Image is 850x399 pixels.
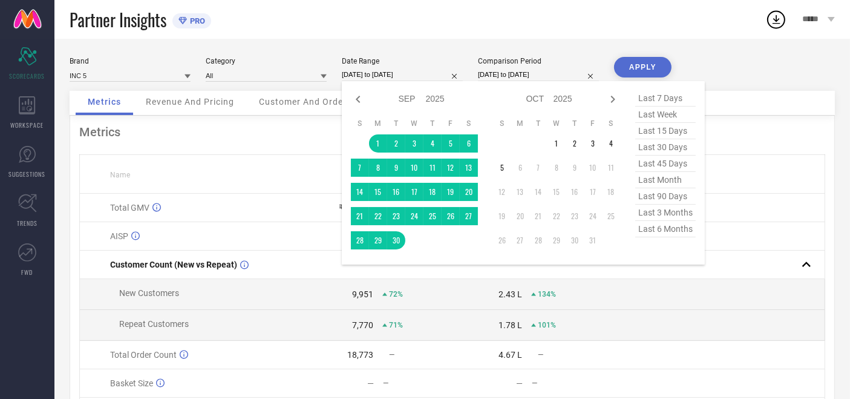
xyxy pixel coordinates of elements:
[635,90,696,107] span: last 7 days
[79,125,825,139] div: Metrics
[584,183,602,201] td: Fri Oct 17 2025
[9,170,46,179] span: SUGGESTIONS
[405,159,423,177] td: Wed Sep 10 2025
[10,71,45,81] span: SCORECARDS
[511,183,529,201] td: Mon Oct 13 2025
[369,159,387,177] td: Mon Sep 08 2025
[187,16,205,25] span: PRO
[110,378,153,388] span: Basket Size
[110,231,128,241] span: AISP
[405,119,423,128] th: Wednesday
[110,260,237,269] span: Customer Count (New vs Repeat)
[635,123,696,139] span: last 15 days
[584,159,602,177] td: Fri Oct 10 2025
[352,289,373,299] div: 9,951
[110,171,130,179] span: Name
[405,207,423,225] td: Wed Sep 24 2025
[369,231,387,249] td: Mon Sep 29 2025
[602,159,620,177] td: Sat Oct 11 2025
[566,134,584,153] td: Thu Oct 02 2025
[339,203,373,213] div: ₹ 3.45 Cr
[765,8,787,30] div: Open download list
[548,231,566,249] td: Wed Oct 29 2025
[566,183,584,201] td: Thu Oct 16 2025
[442,119,460,128] th: Friday
[22,268,33,277] span: FWD
[351,231,369,249] td: Sun Sep 28 2025
[635,107,696,123] span: last week
[351,207,369,225] td: Sun Sep 21 2025
[387,183,405,201] td: Tue Sep 16 2025
[499,350,522,360] div: 4.67 L
[442,134,460,153] td: Fri Sep 05 2025
[635,205,696,221] span: last 3 months
[584,231,602,249] td: Fri Oct 31 2025
[538,351,543,359] span: —
[423,134,442,153] td: Thu Sep 04 2025
[511,119,529,128] th: Monday
[88,97,121,107] span: Metrics
[548,183,566,201] td: Wed Oct 15 2025
[635,172,696,188] span: last month
[259,97,351,107] span: Customer And Orders
[389,290,403,298] span: 72%
[566,231,584,249] td: Thu Oct 30 2025
[529,231,548,249] td: Tue Oct 28 2025
[548,134,566,153] td: Wed Oct 01 2025
[635,139,696,156] span: last 30 days
[635,188,696,205] span: last 90 days
[493,231,511,249] td: Sun Oct 26 2025
[529,159,548,177] td: Tue Oct 07 2025
[511,159,529,177] td: Mon Oct 06 2025
[423,159,442,177] td: Thu Sep 11 2025
[351,92,365,107] div: Previous month
[460,207,478,225] td: Sat Sep 27 2025
[405,183,423,201] td: Wed Sep 17 2025
[442,159,460,177] td: Fri Sep 12 2025
[538,321,556,329] span: 101%
[529,183,548,201] td: Tue Oct 14 2025
[460,134,478,153] td: Sat Sep 06 2025
[146,97,234,107] span: Revenue And Pricing
[548,207,566,225] td: Wed Oct 22 2025
[584,134,602,153] td: Fri Oct 03 2025
[387,159,405,177] td: Tue Sep 09 2025
[478,57,599,65] div: Comparison Period
[11,120,44,130] span: WORKSPACE
[369,134,387,153] td: Mon Sep 01 2025
[119,319,189,329] span: Repeat Customers
[367,378,374,388] div: —
[460,159,478,177] td: Sat Sep 13 2025
[387,207,405,225] td: Tue Sep 23 2025
[442,207,460,225] td: Fri Sep 26 2025
[635,221,696,237] span: last 6 months
[566,159,584,177] td: Thu Oct 09 2025
[351,159,369,177] td: Sun Sep 07 2025
[110,203,149,213] span: Total GMV
[351,183,369,201] td: Sun Sep 14 2025
[602,119,620,128] th: Saturday
[460,119,478,128] th: Saturday
[70,57,191,65] div: Brand
[119,288,179,298] span: New Customers
[511,231,529,249] td: Mon Oct 27 2025
[584,207,602,225] td: Fri Oct 24 2025
[538,290,556,298] span: 134%
[387,119,405,128] th: Tuesday
[532,379,601,387] div: —
[516,378,523,388] div: —
[614,57,672,77] button: APPLY
[548,159,566,177] td: Wed Oct 08 2025
[584,119,602,128] th: Friday
[369,183,387,201] td: Mon Sep 15 2025
[342,68,463,81] input: Select date range
[110,350,177,360] span: Total Order Count
[423,207,442,225] td: Thu Sep 25 2025
[493,119,511,128] th: Sunday
[493,207,511,225] td: Sun Oct 19 2025
[566,119,584,128] th: Thursday
[602,183,620,201] td: Sat Oct 18 2025
[499,320,522,330] div: 1.78 L
[387,134,405,153] td: Tue Sep 02 2025
[602,134,620,153] td: Sat Oct 04 2025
